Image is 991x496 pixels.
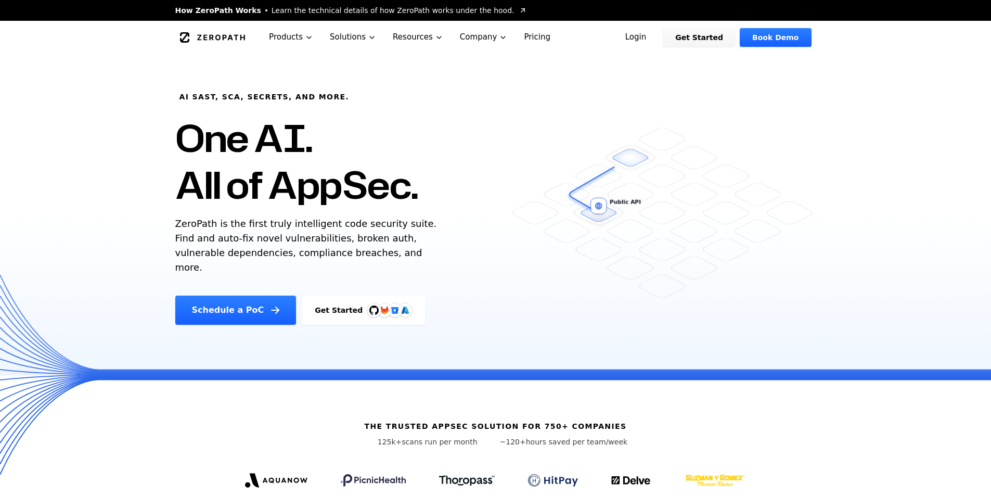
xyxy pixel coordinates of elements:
a: Get StartedGitHubGitLabAzure [302,296,425,325]
span: ~120+ [500,438,526,446]
a: How ZeroPath WorksLearn the technical details of how ZeroPath works under the hood. [175,5,527,16]
h6: The trusted AppSec solution for 750+ companies [364,421,626,431]
button: Solutions [321,21,384,54]
p: hours saved per team/week [500,437,628,447]
p: ZeroPath is the first truly intelligent code security suite. Find and auto-fix novel vulnerabilit... [175,217,442,275]
button: Company [452,21,516,54]
svg: Bitbucket [389,304,401,316]
span: How ZeroPath Works [175,5,261,16]
button: Resources [384,21,452,54]
button: Products [261,21,321,54]
a: Book Demo [740,28,811,47]
span: 125k+ [378,438,402,446]
a: Login [613,28,659,47]
p: scans run per month [364,437,492,447]
a: Pricing [516,21,559,54]
span: Learn the technical details of how ZeroPath works under the hood. [272,5,514,16]
h1: One AI. All of AppSec. [175,115,418,208]
img: GYG [685,468,746,493]
img: GitHub [369,306,379,315]
a: Get Started [663,28,736,47]
nav: Global [163,21,829,54]
img: Azure [401,306,409,314]
h6: AI SAST, SCA, Secrets, and more. [179,92,350,102]
img: Thoropass [439,475,495,486]
img: GitLab [374,300,395,321]
a: Schedule a PoC [175,296,297,325]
